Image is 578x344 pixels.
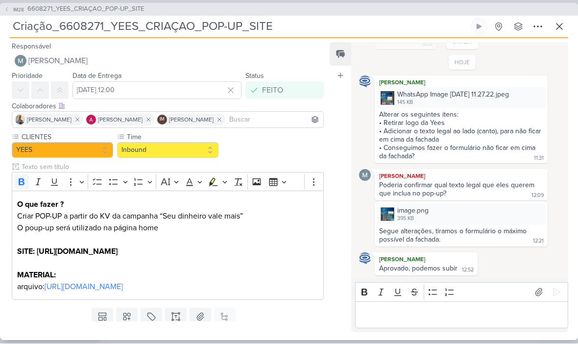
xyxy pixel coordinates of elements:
label: Time [126,132,218,143]
label: Responsável [12,43,51,51]
img: Alessandra Gomes [86,115,96,125]
div: 145 KB [397,99,509,107]
span: [PERSON_NAME] [169,116,214,124]
div: Editor toolbar [355,283,568,302]
div: Alterar os seguintes itens: [379,111,543,119]
div: Poderia confirmar qual texto legal que eles querem que inclua no pop-up? [379,181,536,198]
div: Aprovado, podemos subir [379,265,458,273]
button: Inbound [117,143,218,158]
div: Editor editing area: main [12,191,324,300]
div: WhatsApp Image [DATE] 11.27.22.jpeg [397,90,509,100]
div: [PERSON_NAME] [377,172,546,181]
a: [URL][DOMAIN_NAME] [45,282,123,292]
img: Caroline Traven De Andrade [359,253,371,265]
div: 12:09 [531,192,544,200]
div: [PERSON_NAME] [377,255,476,265]
div: 16:51 [422,41,433,49]
div: Ligar relógio [475,23,483,31]
div: Colaboradores [12,101,324,112]
p: arquivo: [17,281,318,293]
img: Caroline Traven De Andrade [359,76,371,88]
div: WhatsApp Image 2025-08-29 at 11.27.22.jpeg [377,88,546,109]
strong: SITE: [URL][DOMAIN_NAME] [17,247,118,257]
div: 12:52 [462,267,474,274]
input: Select a date [72,82,241,99]
div: 11:31 [534,155,544,163]
div: image.png [397,206,429,216]
button: YEES [12,143,113,158]
span: [PERSON_NAME] [28,55,88,67]
label: Data de Entrega [72,72,121,80]
p: IM [160,118,165,123]
div: Editor toolbar [12,172,324,192]
img: Iara Santos [15,115,25,125]
strong: O que fazer ? [17,200,64,210]
img: Mariana Amorim [359,170,371,181]
input: Texto sem título [20,162,324,172]
button: FEITO [245,82,324,99]
div: • Conseguimos fazer o formulário não ficar em cima da fachada? [379,144,537,161]
div: Isabella Machado Guimarães [157,115,167,125]
div: Segue alterações, tiramos o formulário o máximo possível da fachada. [379,227,529,244]
img: Mariana Amorim [15,55,26,67]
div: 12:21 [533,238,544,246]
label: CLIENTES [21,132,113,143]
span: [PERSON_NAME] [27,116,72,124]
div: 395 KB [397,215,429,223]
div: image.png [377,204,546,225]
label: Prioridade [12,72,43,80]
div: FEITO [262,85,283,97]
span: [PERSON_NAME] [98,116,143,124]
p: Criar POP-UP a partir do KV da campanha “Seu dinheiro vale mais” O poup-up será utilizado na pági... [17,211,318,234]
button: [PERSON_NAME] [12,52,324,70]
input: Buscar [227,114,321,126]
strong: MATERIAL: [17,270,56,280]
img: zzzmx6EBvmgcyD3CFLiyVF89dNWYEKuxxf7kH9Uk.jpg [381,92,394,105]
input: Kard Sem Título [10,18,468,36]
label: Status [245,72,264,80]
img: nGR8QVOITL3RinIWhKosY5FkUnyHrJvckKA3Ubbu.png [381,208,394,221]
div: • Adicionar o texto legal ao lado (canto), para não ficar em cima da fachada [379,127,543,144]
div: • Retirar logo da Yees [379,119,543,127]
div: Editor editing area: main [355,302,568,329]
div: [PERSON_NAME] [377,78,546,88]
